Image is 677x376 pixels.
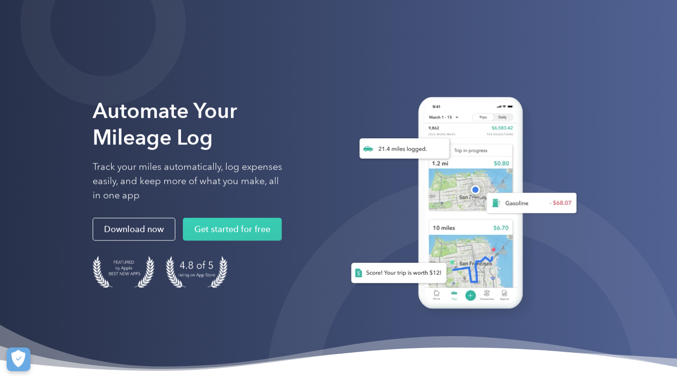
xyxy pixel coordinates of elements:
[7,347,30,371] button: Cookies Settings
[93,160,283,203] p: Track your miles automatically, log expenses easily, and keep more of what you make, all in one app
[93,98,237,150] strong: Automate Your Mileage Log
[93,218,175,241] a: Download now
[166,256,228,288] img: 4.9 out of 5 stars on the app store
[336,87,584,323] img: Everlance, mileage tracker app, expense tracking app
[183,218,282,241] a: Get started for free
[93,256,154,288] img: Badge for Featured by Apple Best New Apps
